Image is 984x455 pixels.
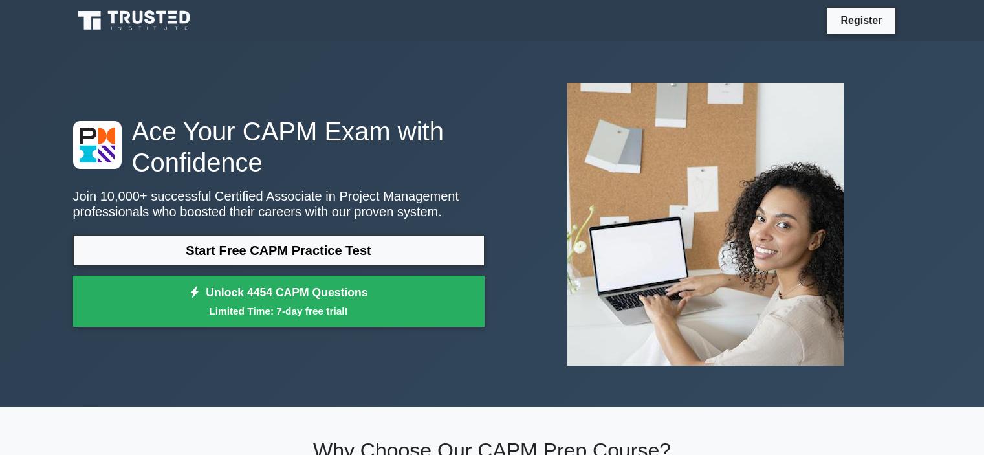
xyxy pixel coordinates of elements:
[89,304,468,318] small: Limited Time: 7-day free trial!
[833,12,890,28] a: Register
[73,235,485,266] a: Start Free CAPM Practice Test
[73,116,485,178] h1: Ace Your CAPM Exam with Confidence
[73,188,485,219] p: Join 10,000+ successful Certified Associate in Project Management professionals who boosted their...
[73,276,485,327] a: Unlock 4454 CAPM QuestionsLimited Time: 7-day free trial!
